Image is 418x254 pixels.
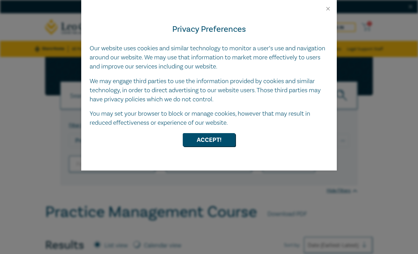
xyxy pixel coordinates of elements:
h4: Privacy Preferences [90,23,328,36]
button: Close [325,6,331,12]
button: Accept! [183,133,235,146]
p: We may engage third parties to use the information provided by cookies and similar technology, in... [90,77,328,104]
p: Our website uses cookies and similar technology to monitor a user’s use and navigation around our... [90,44,328,71]
p: You may set your browser to block or manage cookies, however that may result in reduced effective... [90,109,328,128]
